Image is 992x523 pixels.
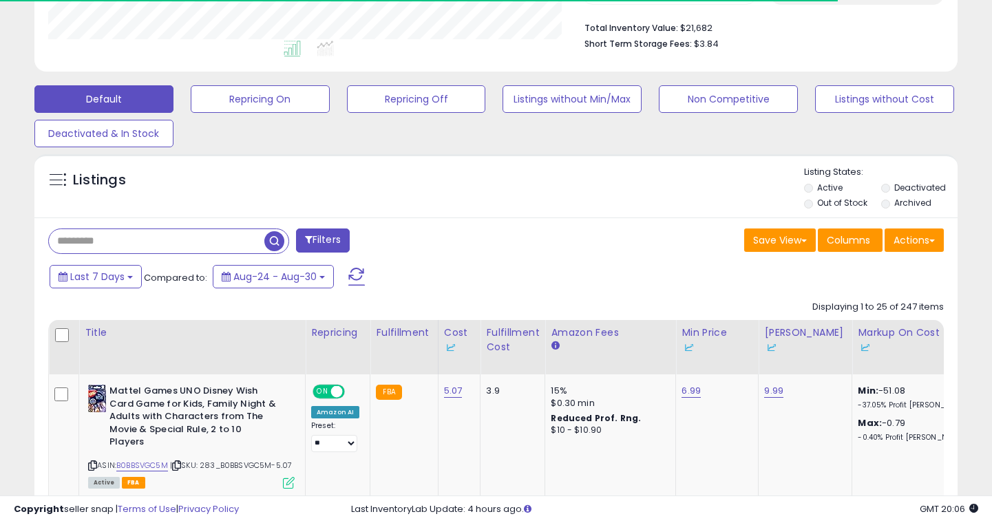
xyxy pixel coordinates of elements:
img: InventoryLab Logo [682,341,695,354]
b: Total Inventory Value: [584,22,678,34]
p: Listing States: [804,166,958,179]
button: Non Competitive [659,85,798,113]
p: -37.05% Profit [PERSON_NAME] [858,401,972,410]
div: Preset: [311,421,359,452]
button: Save View [744,228,816,252]
span: | SKU: 283_B0BBSVGC5M-5.07 [170,460,292,471]
div: Min Price [682,325,752,354]
div: Markup on Cost [858,325,977,354]
img: InventoryLab Logo [858,341,872,354]
div: -51.08 [858,385,972,410]
b: Min: [858,384,878,397]
div: Cost [444,325,475,354]
div: $0.30 min [551,397,665,409]
div: Some or all of the values in this column are provided from Inventory Lab. [444,340,475,354]
li: $21,682 [584,19,933,35]
button: Listings without Min/Max [503,85,642,113]
label: Deactivated [894,182,946,193]
button: Repricing On [191,85,330,113]
button: Listings without Cost [815,85,954,113]
button: Last 7 Days [50,265,142,288]
span: 2025-09-7 20:06 GMT [920,502,978,515]
a: 9.99 [764,384,783,398]
b: Short Term Storage Fees: [584,38,692,50]
span: OFF [343,386,365,398]
span: Compared to: [144,271,207,284]
p: -0.40% Profit [PERSON_NAME] [858,433,972,442]
b: Mattel Games UNO Disney Wish Card Game for Kids, Family Night & Adults with Characters from The M... [109,385,277,452]
div: -0.79 [858,417,972,442]
th: The percentage added to the cost of goods (COGS) that forms the calculator for Min & Max prices. [852,320,983,374]
span: FBA [122,477,145,489]
a: 5.07 [444,384,463,398]
span: All listings currently available for purchase on Amazon [88,477,120,489]
h5: Listings [73,171,126,190]
div: Fulfillment Cost [486,325,539,354]
a: Terms of Use [118,502,176,515]
div: $10 - $10.90 [551,425,665,436]
div: Amazon Fees [551,325,670,340]
button: Repricing Off [347,85,486,113]
img: InventoryLab Logo [764,341,778,354]
a: B0BBSVGC5M [116,460,168,471]
span: ON [314,386,331,398]
div: Some or all of the values in this column are provided from Inventory Lab. [764,340,846,354]
div: Last InventoryLab Update: 4 hours ago. [351,503,978,516]
small: FBA [376,385,401,400]
button: Columns [818,228,883,252]
div: Amazon AI [311,406,359,418]
span: $3.84 [694,37,719,50]
span: Last 7 Days [70,270,125,284]
div: Fulfillment [376,325,432,340]
button: Default [34,85,173,113]
div: Displaying 1 to 25 of 247 items [812,301,944,314]
b: Reduced Prof. Rng. [551,412,641,424]
a: Privacy Policy [178,502,239,515]
span: Aug-24 - Aug-30 [233,270,317,284]
div: seller snap | | [14,503,239,516]
div: 3.9 [486,385,534,397]
button: Aug-24 - Aug-30 [213,265,334,288]
button: Actions [885,228,944,252]
div: [PERSON_NAME] [764,325,846,354]
div: 15% [551,385,665,397]
span: Columns [827,233,870,247]
div: Some or all of the values in this column are provided from Inventory Lab. [682,340,752,354]
button: Deactivated & In Stock [34,120,173,147]
strong: Copyright [14,502,64,515]
label: Active [817,182,843,193]
img: 51W3NEbBIYL._SL40_.jpg [88,385,106,412]
label: Out of Stock [817,197,867,209]
a: 6.99 [682,384,701,398]
div: Repricing [311,325,364,340]
div: Some or all of the values in this column are provided from Inventory Lab. [858,340,977,354]
button: Filters [296,228,350,253]
label: Archived [894,197,931,209]
small: Amazon Fees. [551,340,559,352]
b: Max: [858,416,882,429]
div: Title [85,325,299,340]
img: InventoryLab Logo [444,341,458,354]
